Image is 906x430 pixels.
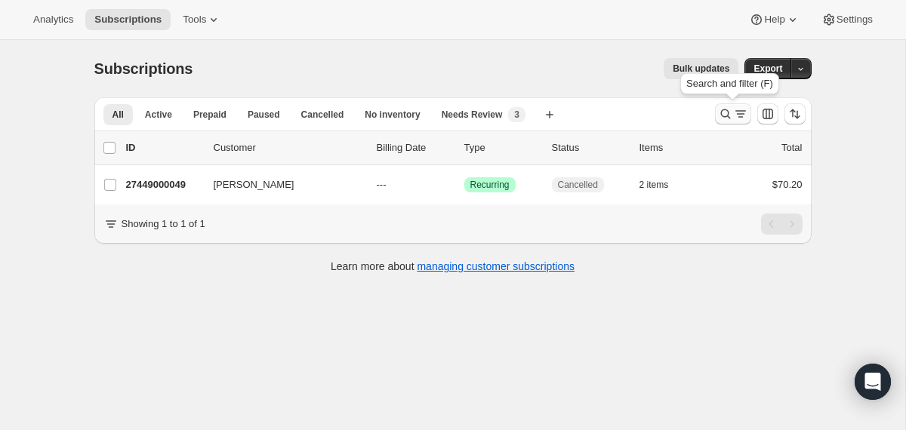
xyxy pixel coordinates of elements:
span: Cancelled [558,179,598,191]
span: Help [764,14,784,26]
div: Open Intercom Messenger [855,364,891,400]
button: Export [744,58,791,79]
p: Total [781,140,802,155]
p: Learn more about [331,259,575,274]
p: Showing 1 to 1 of 1 [122,217,205,232]
span: Bulk updates [673,63,729,75]
button: Subscriptions [85,9,171,30]
button: Customize table column order and visibility [757,103,778,124]
button: [PERSON_NAME] [205,173,356,197]
span: Tools [183,14,206,26]
button: Help [740,9,809,30]
button: Analytics [24,9,82,30]
span: [PERSON_NAME] [214,177,294,192]
span: Analytics [33,14,73,26]
span: Needs Review [442,109,503,121]
span: Export [753,63,782,75]
div: Type [464,140,540,155]
a: managing customer subscriptions [417,260,575,272]
div: Items [639,140,715,155]
button: 2 items [639,174,686,195]
div: 27449000049[PERSON_NAME]---SuccessRecurringCancelled2 items$70.20 [126,174,803,195]
span: 2 items [639,179,669,191]
span: Subscriptions [94,14,162,26]
span: Settings [837,14,873,26]
button: Tools [174,9,230,30]
span: All [112,109,124,121]
span: Recurring [470,179,510,191]
p: 27449000049 [126,177,202,192]
p: Status [552,140,627,155]
p: Customer [214,140,365,155]
span: $70.20 [772,179,803,190]
span: Cancelled [301,109,344,121]
p: ID [126,140,202,155]
span: 3 [514,109,519,121]
span: Subscriptions [94,60,193,77]
span: Paused [248,109,280,121]
span: --- [377,179,387,190]
p: Billing Date [377,140,452,155]
span: Prepaid [193,109,226,121]
button: Sort the results [784,103,806,124]
div: IDCustomerBilling DateTypeStatusItemsTotal [126,140,803,155]
span: Active [145,109,172,121]
button: Settings [812,9,882,30]
button: Create new view [538,104,562,125]
span: No inventory [365,109,420,121]
button: Bulk updates [664,58,738,79]
nav: Pagination [761,213,803,235]
button: Search and filter results [715,103,751,124]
